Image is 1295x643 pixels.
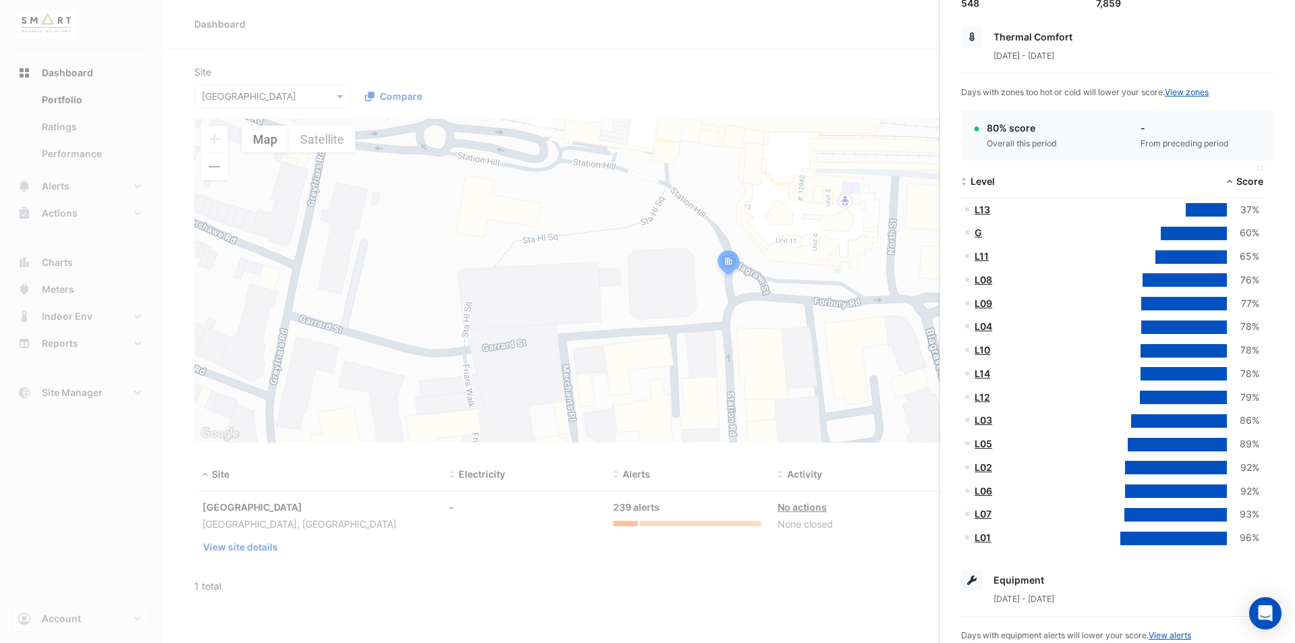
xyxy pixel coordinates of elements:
[1227,249,1259,264] div: 65%
[961,87,1209,97] span: Days with zones too hot or cold will lower your score.
[1227,296,1259,312] div: 77%
[975,462,992,473] a: L02
[1227,530,1259,546] div: 96%
[1227,390,1259,406] div: 79%
[994,51,1054,61] span: [DATE] - [DATE]
[975,298,992,309] a: L09
[975,532,991,543] a: L01
[975,438,992,449] a: L05
[994,574,1044,586] span: Equipment
[1165,87,1209,97] a: View zones
[975,368,990,379] a: L14
[971,175,995,187] span: Level
[1227,319,1259,335] div: 78%
[975,344,990,356] a: L10
[961,630,1191,640] span: Days with equipment alerts will lower your score.
[975,320,992,332] a: L04
[975,227,982,238] a: G
[1227,484,1259,499] div: 92%
[975,391,990,403] a: L12
[1227,507,1259,522] div: 93%
[1227,273,1259,288] div: 76%
[1227,225,1259,241] div: 60%
[1227,343,1259,358] div: 78%
[1227,366,1259,382] div: 78%
[1149,630,1191,640] a: View alerts
[1227,460,1259,476] div: 92%
[975,250,989,262] a: L11
[1227,202,1259,218] div: 37%
[987,121,1057,135] div: 80% score
[987,138,1057,150] div: Overall this period
[1227,437,1259,452] div: 89%
[994,594,1054,604] span: [DATE] - [DATE]
[1249,597,1282,630] div: Open Intercom Messenger
[975,508,991,520] a: L07
[1141,138,1229,150] div: From preceding period
[975,485,992,497] a: L06
[1141,121,1229,135] div: -
[975,414,992,426] a: L03
[1227,413,1259,428] div: 86%
[975,274,992,285] a: L08
[1236,175,1263,187] span: Score
[975,204,990,215] a: L13
[994,31,1072,43] span: Thermal Comfort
